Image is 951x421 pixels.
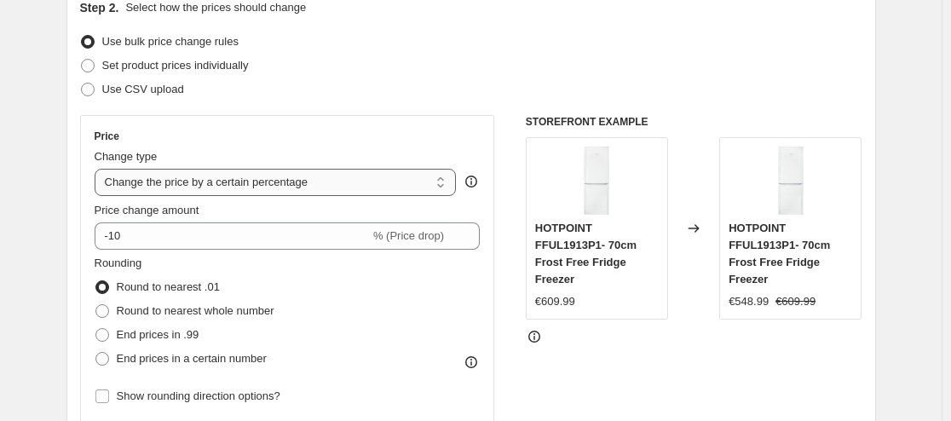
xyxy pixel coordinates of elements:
[775,293,816,310] strike: €609.99
[95,150,158,163] span: Change type
[102,35,239,48] span: Use bulk price change rules
[95,257,142,269] span: Rounding
[117,389,280,402] span: Show rounding direction options?
[535,222,637,285] span: HOTPOINT FFUL1913P1- 70cm Frost Free Fridge Freezer
[117,328,199,341] span: End prices in .99
[95,130,119,143] h3: Price
[535,293,575,310] div: €609.99
[95,222,370,250] input: -15
[117,280,220,293] span: Round to nearest .01
[117,304,274,317] span: Round to nearest whole number
[463,173,480,190] div: help
[102,59,249,72] span: Set product prices individually
[729,293,769,310] div: €548.99
[526,115,862,129] h6: STOREFRONT EXAMPLE
[757,147,825,215] img: hotpoint-fful1913p1-70cm-frost-free-fridge-freezer-peter-murphy-lighting-and-electrical-ltd_80x.jpg
[373,229,444,242] span: % (Price drop)
[729,222,830,285] span: HOTPOINT FFUL1913P1- 70cm Frost Free Fridge Freezer
[117,352,267,365] span: End prices in a certain number
[562,147,631,215] img: hotpoint-fful1913p1-70cm-frost-free-fridge-freezer-peter-murphy-lighting-and-electrical-ltd_80x.jpg
[95,204,199,216] span: Price change amount
[102,83,184,95] span: Use CSV upload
